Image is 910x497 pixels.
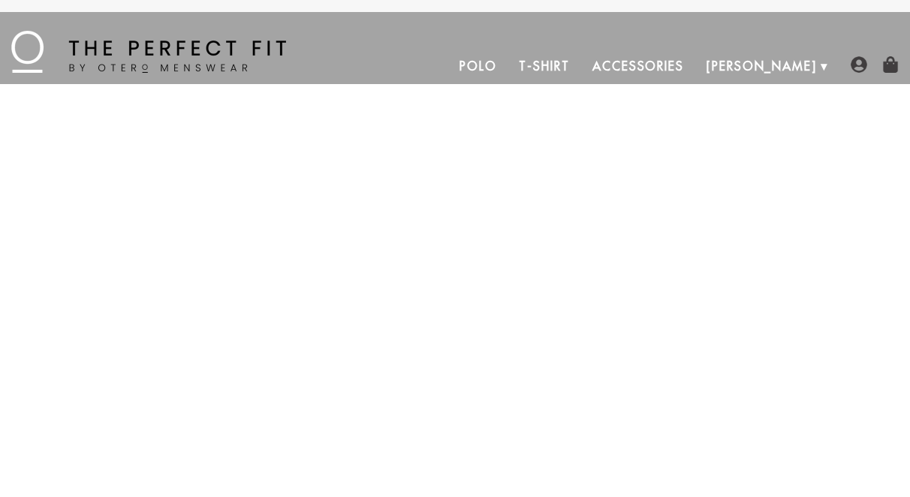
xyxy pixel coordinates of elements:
a: T-Shirt [508,48,580,84]
a: Polo [448,48,508,84]
img: user-account-icon.png [851,56,867,73]
img: shopping-bag-icon.png [882,56,899,73]
img: The Perfect Fit - by Otero Menswear - Logo [11,31,286,73]
a: [PERSON_NAME] [695,48,828,84]
a: Accessories [581,48,695,84]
